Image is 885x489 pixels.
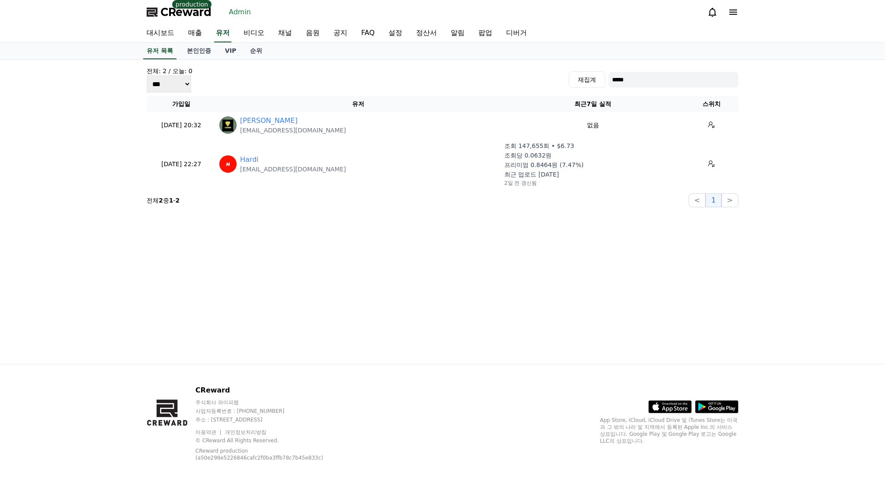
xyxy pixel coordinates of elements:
a: 순위 [243,43,269,59]
a: 음원 [299,24,327,42]
th: 가입일 [147,96,216,112]
a: Admin [225,5,254,19]
a: 유저 목록 [143,43,176,59]
p: [EMAIL_ADDRESS][DOMAIN_NAME] [240,126,346,135]
a: 본인인증 [180,43,218,59]
button: 1 [705,193,721,207]
a: 유저 [214,24,231,42]
a: VIP [218,43,243,59]
p: [DATE] 22:27 [150,160,212,169]
a: 알림 [444,24,471,42]
a: 매출 [181,24,209,42]
span: Home [22,287,37,294]
p: App Store, iCloud, iCloud Drive 및 iTunes Store는 미국과 그 밖의 나라 및 지역에서 등록된 Apple Inc.의 서비스 상표입니다. Goo... [600,417,738,444]
th: 스위치 [685,96,738,112]
button: < [689,193,705,207]
a: 비디오 [237,24,271,42]
p: CReward production (a50e298e5226846cafc2f0ba3ffb78c7b45e833c) [196,447,334,461]
p: CReward [196,385,347,396]
p: 2일 전 갱신됨 [504,180,537,187]
span: Settings [128,287,149,294]
th: 최근7일 실적 [501,96,685,112]
img: https://lh3.googleusercontent.com/a/ACg8ocLiDDh5FJi-n-12BYy6ZjLfpF2LfswxUCVfTZmvRmNl3F-6TmQ=s96-c [219,116,237,134]
img: https://lh3.googleusercontent.com/a/ACg8ocK6o0fCofFZMXaD0tWOdyBbmJ3D8oleYyj4Nkd9g64qlagD_Ss=s96-c [219,155,237,173]
a: 팝업 [471,24,499,42]
a: FAQ [354,24,382,42]
a: 설정 [382,24,409,42]
p: [DATE] 20:32 [150,121,212,130]
p: 주식회사 와이피랩 [196,399,347,406]
span: CReward [160,5,212,19]
th: 유저 [216,96,501,112]
p: 조회 147,655회 • $6.73 [504,142,574,150]
a: Messages [57,274,112,296]
a: Home [3,274,57,296]
a: 정산서 [409,24,444,42]
p: 사업자등록번호 : [PHONE_NUMBER] [196,408,347,415]
a: CReward [147,5,212,19]
p: 최근 업로드 [DATE] [504,170,559,179]
p: 전체 중 - [147,196,180,205]
a: 이용약관 [196,429,223,435]
a: Hardi [240,154,259,165]
a: 공지 [327,24,354,42]
a: Settings [112,274,166,296]
strong: 2 [176,197,180,204]
p: © CReward All Rights Reserved. [196,437,347,444]
h4: 전체: 2 / 오늘: 0 [147,67,192,75]
button: 재집계 [569,71,605,88]
a: 개인정보처리방침 [225,429,266,435]
a: [PERSON_NAME] [240,116,298,126]
p: [EMAIL_ADDRESS][DOMAIN_NAME] [240,165,346,174]
a: 대시보드 [140,24,181,42]
span: Messages [72,288,97,295]
a: 채널 [271,24,299,42]
strong: 2 [159,197,163,204]
strong: 1 [169,197,173,204]
button: > [721,193,738,207]
p: 없음 [504,121,681,130]
p: 프리미엄 0.8464원 (7.47%) [504,161,584,169]
p: 주소 : [STREET_ADDRESS] [196,416,347,423]
p: 조회당 0.0632원 [504,151,552,160]
a: 디버거 [499,24,534,42]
